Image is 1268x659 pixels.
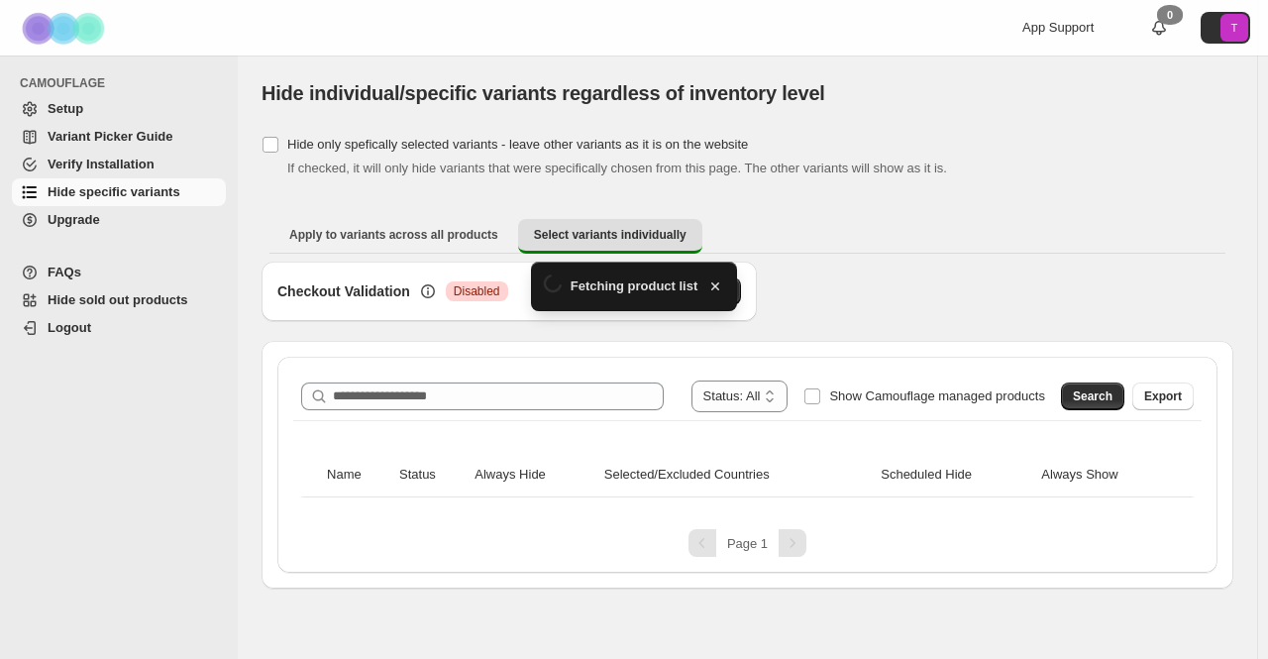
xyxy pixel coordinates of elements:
[48,129,172,144] span: Variant Picker Guide
[16,1,115,55] img: Camouflage
[48,292,188,307] span: Hide sold out products
[287,161,947,175] span: If checked, it will only hide variants that were specifically chosen from this page. The other va...
[48,265,81,279] span: FAQs
[1157,5,1183,25] div: 0
[277,281,410,301] h3: Checkout Validation
[393,453,469,497] th: Status
[454,283,500,299] span: Disabled
[48,320,91,335] span: Logout
[534,227,687,243] span: Select variants individually
[1073,388,1112,404] span: Search
[1231,22,1238,34] text: T
[12,206,226,234] a: Upgrade
[1144,388,1182,404] span: Export
[262,262,1233,589] div: Select variants individually
[12,178,226,206] a: Hide specific variants
[12,314,226,342] a: Logout
[20,75,228,91] span: CAMOUFLAGE
[287,137,748,152] span: Hide only spefically selected variants - leave other variants as it is on the website
[12,151,226,178] a: Verify Installation
[598,453,875,497] th: Selected/Excluded Countries
[571,276,698,296] span: Fetching product list
[273,219,514,251] button: Apply to variants across all products
[829,388,1045,403] span: Show Camouflage managed products
[1132,383,1194,410] button: Export
[12,123,226,151] a: Variant Picker Guide
[1201,12,1250,44] button: Avatar with initials T
[727,536,768,551] span: Page 1
[289,227,498,243] span: Apply to variants across all products
[469,453,597,497] th: Always Hide
[1061,383,1124,410] button: Search
[1035,453,1173,497] th: Always Show
[518,219,702,254] button: Select variants individually
[12,259,226,286] a: FAQs
[12,286,226,314] a: Hide sold out products
[48,184,180,199] span: Hide specific variants
[1220,14,1248,42] span: Avatar with initials T
[48,157,155,171] span: Verify Installation
[262,82,825,104] span: Hide individual/specific variants regardless of inventory level
[48,101,83,116] span: Setup
[12,95,226,123] a: Setup
[875,453,1035,497] th: Scheduled Hide
[321,453,393,497] th: Name
[1022,20,1094,35] span: App Support
[293,529,1202,557] nav: Pagination
[48,212,100,227] span: Upgrade
[1149,18,1169,38] a: 0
